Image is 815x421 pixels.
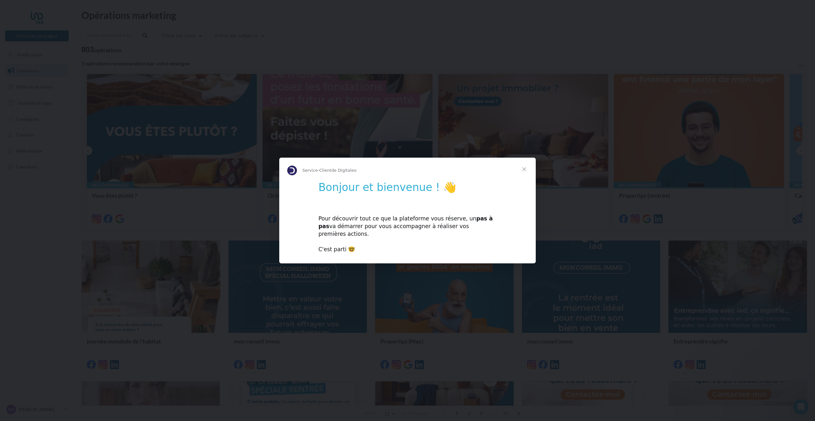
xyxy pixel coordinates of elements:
div: Pour découvrir tout ce que la plateforme vous réserve, un va démarrer pour vous accompagner à réa... [318,208,497,253]
span: Service-Client [302,168,331,173]
b: pas à pas [318,215,493,229]
h1: Bonjour et bienvenue ! 👋 [318,181,497,198]
span: Fermer [513,158,536,181]
img: Profile image for Service-Client [287,165,297,176]
span: de Digitaleo [331,168,357,173]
